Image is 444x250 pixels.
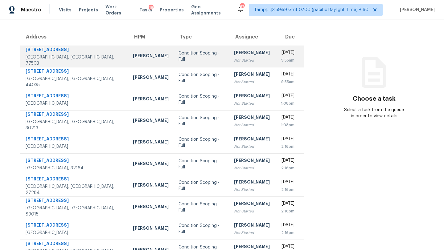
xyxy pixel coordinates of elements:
div: 674 [240,4,244,10]
div: [STREET_ADDRESS] [26,157,123,165]
div: Select a task from the queue in order to view details [344,107,404,119]
th: Type [174,28,229,46]
div: [DATE] [280,200,294,208]
th: HPM [128,28,174,46]
div: Condition Scoping - Full [179,158,224,170]
div: 2:16pm [280,165,294,171]
div: [DATE] [280,222,294,230]
div: Not Started [234,143,270,150]
div: Condition Scoping - Full [179,72,224,84]
span: Properties [160,7,184,13]
span: Geo Assignments [191,4,229,16]
div: [DATE] [280,114,294,122]
div: [GEOGRAPHIC_DATA] [26,143,123,150]
div: [PERSON_NAME] [234,93,270,100]
div: [PERSON_NAME] [133,182,169,190]
div: [GEOGRAPHIC_DATA], 32164 [26,165,123,171]
div: Condition Scoping - Full [179,179,224,192]
div: [STREET_ADDRESS] [26,222,123,230]
div: [DATE] [280,71,294,79]
div: [PERSON_NAME] [234,222,270,230]
div: 2:16pm [280,187,294,193]
div: [PERSON_NAME] [133,53,169,60]
span: Projects [79,7,98,13]
div: [GEOGRAPHIC_DATA], [GEOGRAPHIC_DATA], 44035 [26,76,123,88]
div: [PERSON_NAME] [234,50,270,57]
div: [STREET_ADDRESS] [26,136,123,143]
div: [PERSON_NAME] [133,225,169,233]
div: Condition Scoping - Full [179,50,224,62]
div: [STREET_ADDRESS] [26,197,123,205]
div: [DATE] [280,93,294,100]
span: Tamp[…]3:59:59 Gmt 0700 (pacific Daylight Time) + 60 [254,7,368,13]
div: Not Started [234,165,270,171]
div: [PERSON_NAME] [133,204,169,211]
th: Address [20,28,128,46]
span: Tasks [139,8,152,12]
div: 2:16pm [280,230,294,236]
th: Due [275,28,304,46]
div: [PERSON_NAME] [234,179,270,187]
h3: Choose a task [353,96,396,102]
div: [GEOGRAPHIC_DATA] [26,100,123,107]
div: [STREET_ADDRESS] [26,176,123,183]
div: Condition Scoping - Full [179,201,224,213]
div: 2:16pm [280,208,294,214]
div: Condition Scoping - Full [179,93,224,106]
div: Not Started [234,187,270,193]
div: [PERSON_NAME] [234,114,270,122]
div: 2:16pm [280,143,294,150]
div: [PERSON_NAME] [133,160,169,168]
span: Visits [59,7,72,13]
div: [STREET_ADDRESS] [26,68,123,76]
div: [STREET_ADDRESS] [26,240,123,248]
div: 1:08pm [280,122,294,128]
div: [DATE] [280,136,294,143]
div: Not Started [234,122,270,128]
div: Not Started [234,230,270,236]
div: [GEOGRAPHIC_DATA] [26,230,123,236]
div: [PERSON_NAME] [234,157,270,165]
div: [STREET_ADDRESS] [26,93,123,100]
th: Assignee [229,28,275,46]
div: [PERSON_NAME] [234,136,270,143]
div: [PERSON_NAME] [133,117,169,125]
div: Not Started [234,208,270,214]
span: [PERSON_NAME] [397,7,435,13]
div: Condition Scoping - Full [179,223,224,235]
div: Not Started [234,100,270,107]
div: [PERSON_NAME] [133,96,169,103]
div: Not Started [234,57,270,63]
div: [DATE] [280,157,294,165]
div: [DATE] [280,179,294,187]
div: [STREET_ADDRESS] [26,111,123,119]
div: [GEOGRAPHIC_DATA], [GEOGRAPHIC_DATA], 77503 [26,54,123,67]
div: Condition Scoping - Full [179,115,224,127]
div: [PERSON_NAME] [234,71,270,79]
div: Condition Scoping - Full [179,136,224,149]
div: 9:55am [280,79,294,85]
div: [PERSON_NAME] [133,74,169,82]
span: Maestro [21,7,41,13]
div: [GEOGRAPHIC_DATA], [GEOGRAPHIC_DATA], 27284 [26,183,123,196]
div: [PERSON_NAME] [234,200,270,208]
div: [GEOGRAPHIC_DATA], [GEOGRAPHIC_DATA], 30213 [26,119,123,131]
div: [STREET_ADDRESS] [26,46,123,54]
div: 9:55am [280,57,294,63]
div: 1:08pm [280,100,294,107]
div: [GEOGRAPHIC_DATA], [GEOGRAPHIC_DATA], 89015 [26,205,123,217]
div: Not Started [234,79,270,85]
div: 18 [149,5,154,11]
div: [DATE] [280,50,294,57]
span: Work Orders [105,4,132,16]
div: [PERSON_NAME] [133,139,169,147]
